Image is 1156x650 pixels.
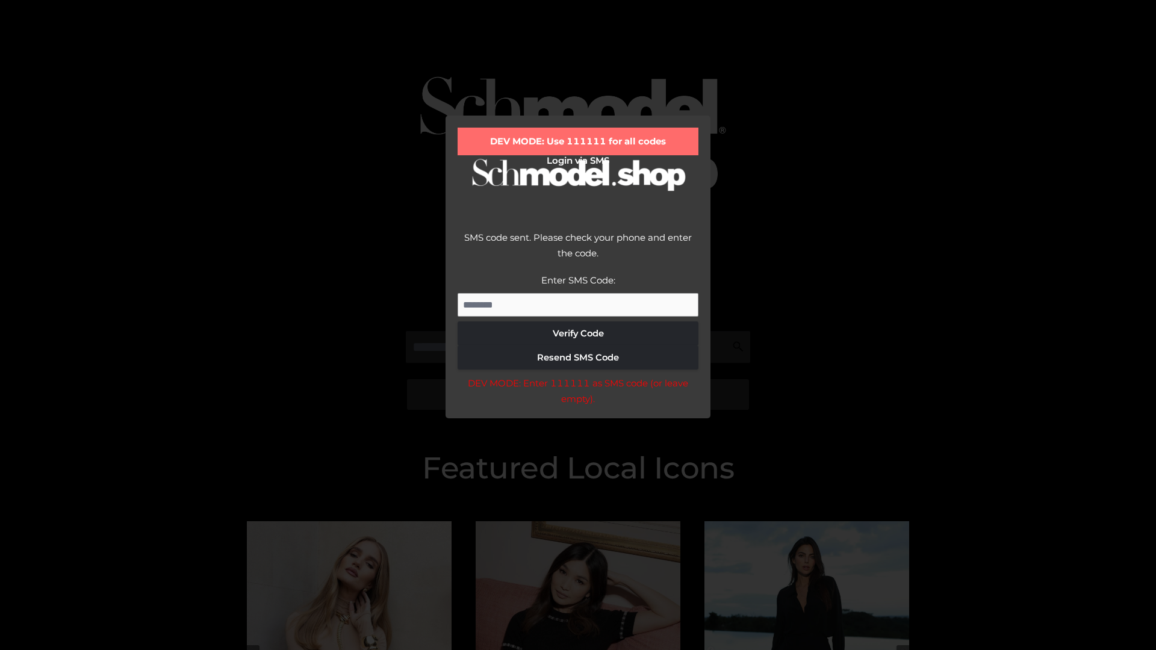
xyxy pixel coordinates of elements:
[458,128,698,155] div: DEV MODE: Use 111111 for all codes
[458,321,698,345] button: Verify Code
[458,345,698,370] button: Resend SMS Code
[458,230,698,273] div: SMS code sent. Please check your phone and enter the code.
[458,155,698,166] h2: Login via SMS
[541,274,615,286] label: Enter SMS Code:
[458,376,698,406] div: DEV MODE: Enter 111111 as SMS code (or leave empty).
